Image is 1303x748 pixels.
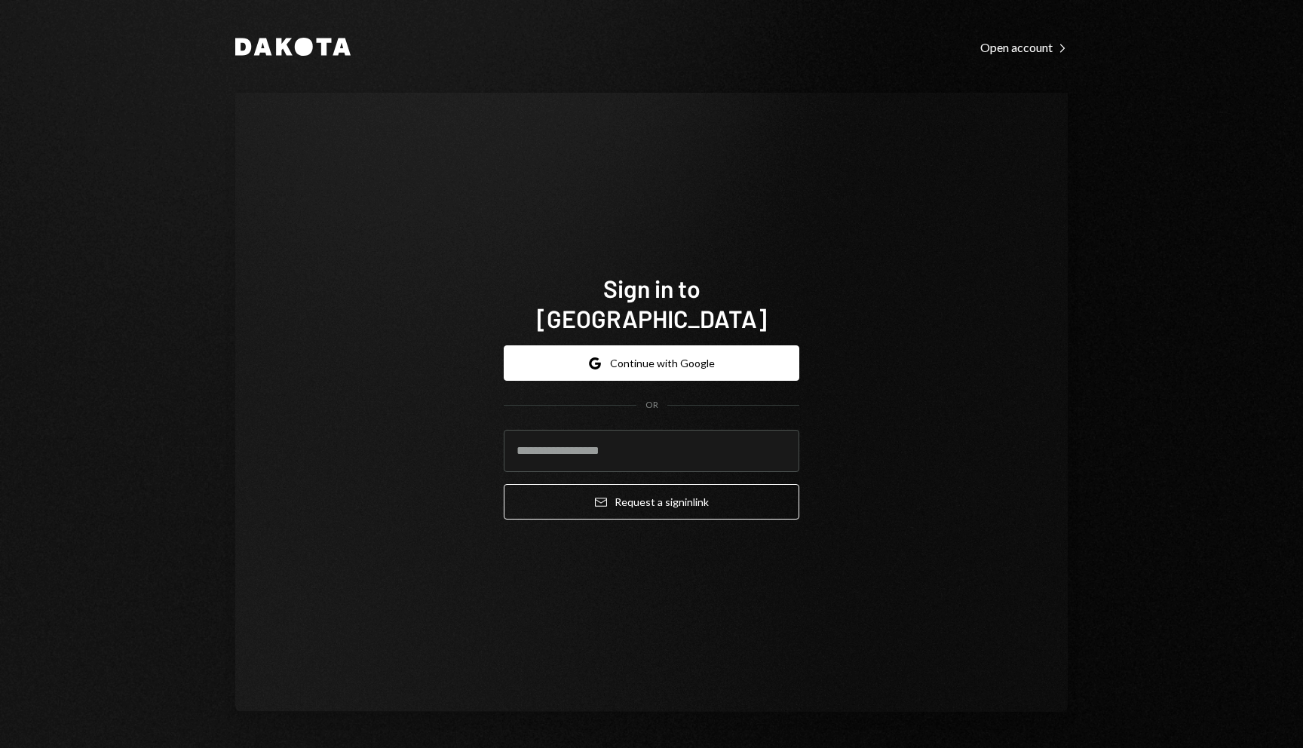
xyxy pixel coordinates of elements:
[504,484,799,520] button: Request a signinlink
[504,345,799,381] button: Continue with Google
[645,399,658,412] div: OR
[504,273,799,333] h1: Sign in to [GEOGRAPHIC_DATA]
[980,38,1068,55] a: Open account
[980,40,1068,55] div: Open account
